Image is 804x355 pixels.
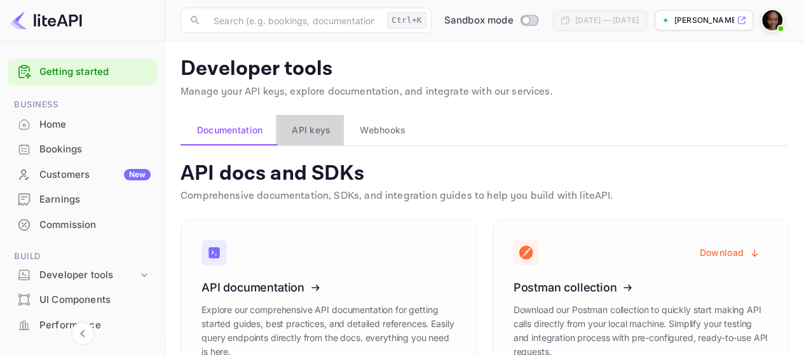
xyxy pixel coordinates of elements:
[762,10,782,30] img: Terry Gachanja
[8,264,157,286] div: Developer tools
[8,137,157,162] div: Bookings
[575,15,639,26] div: [DATE] — [DATE]
[8,112,157,137] div: Home
[71,322,94,345] button: Collapse navigation
[292,123,330,138] span: API keys
[39,65,151,79] a: Getting started
[8,112,157,136] a: Home
[39,318,151,333] div: Performance
[39,268,138,283] div: Developer tools
[8,163,157,186] a: CustomersNew
[8,187,157,212] div: Earnings
[514,281,768,294] h3: Postman collection
[8,288,157,311] a: UI Components
[39,293,151,307] div: UI Components
[444,13,514,28] span: Sandbox mode
[8,137,157,161] a: Bookings
[8,313,157,337] a: Performance
[8,187,157,211] a: Earnings
[201,281,456,294] h3: API documentation
[8,213,157,238] div: Commission
[8,59,157,85] div: Getting started
[181,57,789,82] p: Developer tools
[360,123,405,138] span: Webhooks
[439,13,543,28] div: Switch to Production mode
[8,163,157,187] div: CustomersNew
[387,12,426,29] div: Ctrl+K
[8,288,157,312] div: UI Components
[181,189,789,204] p: Comprehensive documentation, SDKs, and integration guides to help you build with liteAPI.
[39,168,151,182] div: Customers
[10,10,82,30] img: LiteAPI logo
[8,98,157,112] span: Business
[39,192,151,207] div: Earnings
[692,241,768,265] button: Download
[39,142,151,157] div: Bookings
[674,15,734,26] p: [PERSON_NAME]-9pk0i.n...
[39,117,151,132] div: Home
[39,218,151,232] div: Commission
[181,84,789,100] p: Manage your API keys, explore documentation, and integrate with our services.
[181,161,789,187] p: API docs and SDKs
[181,115,789,145] div: account-settings tabs
[8,213,157,236] a: Commission
[8,313,157,338] div: Performance
[124,169,151,180] div: New
[206,8,382,33] input: Search (e.g. bookings, documentation)
[197,123,263,138] span: Documentation
[8,250,157,264] span: Build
